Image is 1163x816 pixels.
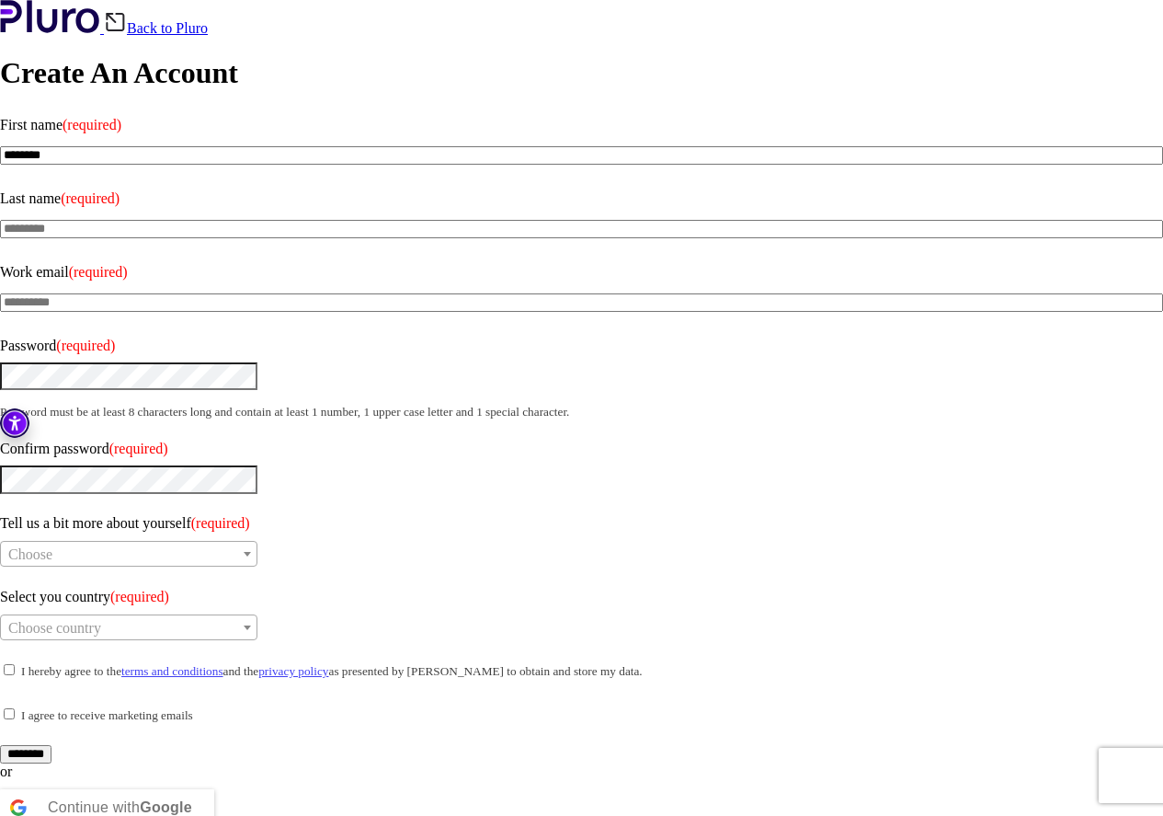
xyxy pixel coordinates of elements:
span: (required) [69,264,128,280]
img: Back icon [104,11,127,33]
b: Google [140,799,192,815]
span: (required) [191,515,250,531]
span: (required) [63,117,121,132]
small: I agree to receive marketing emails [21,708,193,722]
input: I hereby agree to theterms and conditionsand theprivacy policyas presented by [PERSON_NAME] to ob... [4,664,15,675]
span: Choose country [8,620,101,636]
a: privacy policy [258,664,328,678]
a: terms and conditions [121,664,223,678]
span: (required) [110,589,169,604]
a: Back to Pluro [104,20,208,36]
input: I agree to receive marketing emails [4,708,15,719]
small: I hereby agree to the and the as presented by [PERSON_NAME] to obtain and store my data. [21,664,643,678]
span: (required) [56,338,115,353]
span: Choose [8,546,52,562]
span: (required) [109,441,168,456]
span: (required) [61,190,120,206]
